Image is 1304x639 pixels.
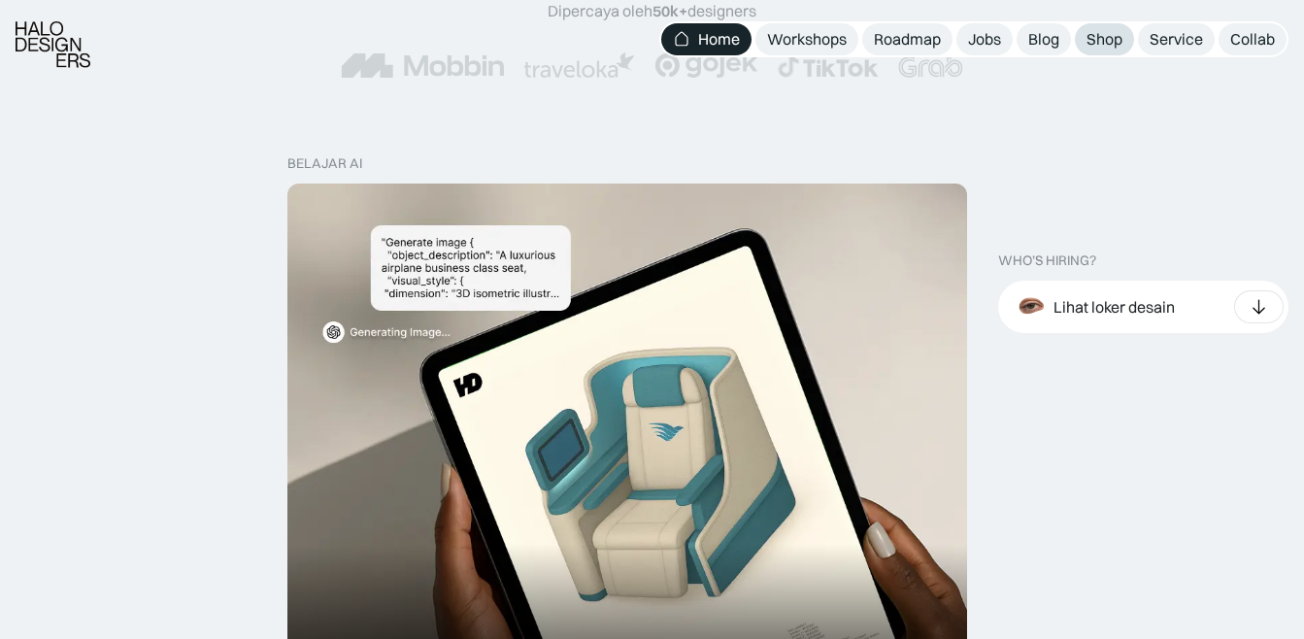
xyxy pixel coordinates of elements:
div: Collab [1230,29,1275,50]
div: Jobs [968,29,1001,50]
a: Shop [1075,23,1134,55]
div: WHO’S HIRING? [998,252,1096,269]
div: Workshops [767,29,847,50]
div: Shop [1087,29,1122,50]
a: Service [1138,23,1215,55]
a: Collab [1219,23,1287,55]
div: Blog [1028,29,1059,50]
div: Home [698,29,740,50]
a: Blog [1017,23,1071,55]
span: 50k+ [652,1,687,20]
a: Jobs [956,23,1013,55]
a: Roadmap [862,23,953,55]
div: Service [1150,29,1203,50]
div: Lihat loker desain [1053,297,1175,318]
a: Workshops [755,23,858,55]
div: Dipercaya oleh designers [548,1,756,21]
div: belajar ai [287,155,362,172]
a: Home [661,23,752,55]
div: Roadmap [874,29,941,50]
